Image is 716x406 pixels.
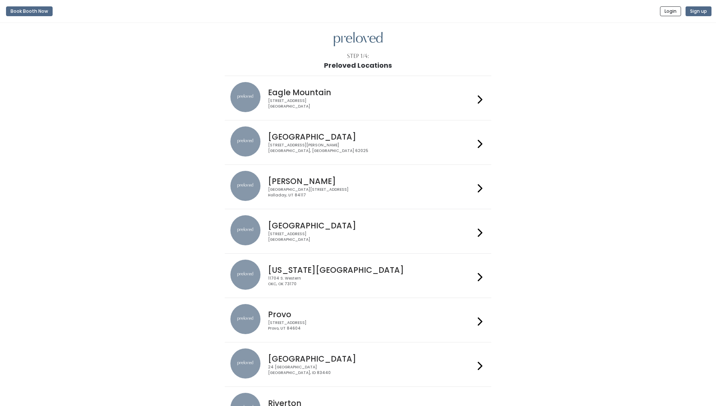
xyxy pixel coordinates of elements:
[268,365,475,376] div: 24 [GEOGRAPHIC_DATA] [GEOGRAPHIC_DATA], ID 83440
[230,126,260,157] img: preloved location
[230,260,486,292] a: preloved location [US_STATE][GEOGRAPHIC_DATA] 11704 S. WesternOKC, OK 73170
[230,348,486,380] a: preloved location [GEOGRAPHIC_DATA] 24 [GEOGRAPHIC_DATA][GEOGRAPHIC_DATA], ID 83440
[268,276,475,287] div: 11704 S. Western OKC, OK 73170
[268,221,475,230] h4: [GEOGRAPHIC_DATA]
[660,6,681,16] button: Login
[334,32,383,47] img: preloved logo
[230,348,260,379] img: preloved location
[347,52,369,60] div: Step 1/4:
[230,82,260,112] img: preloved location
[686,6,711,16] button: Sign up
[268,231,475,242] div: [STREET_ADDRESS] [GEOGRAPHIC_DATA]
[268,143,475,154] div: [STREET_ADDRESS][PERSON_NAME] [GEOGRAPHIC_DATA], [GEOGRAPHIC_DATA] 62025
[268,88,475,97] h4: Eagle Mountain
[268,177,475,186] h4: [PERSON_NAME]
[230,126,486,158] a: preloved location [GEOGRAPHIC_DATA] [STREET_ADDRESS][PERSON_NAME][GEOGRAPHIC_DATA], [GEOGRAPHIC_D...
[268,354,475,363] h4: [GEOGRAPHIC_DATA]
[230,260,260,290] img: preloved location
[268,266,475,274] h4: [US_STATE][GEOGRAPHIC_DATA]
[230,304,486,336] a: preloved location Provo [STREET_ADDRESS]Provo, UT 84604
[324,62,392,69] h1: Preloved Locations
[268,310,475,319] h4: Provo
[268,187,475,198] div: [GEOGRAPHIC_DATA][STREET_ADDRESS] Holladay, UT 84117
[268,320,475,331] div: [STREET_ADDRESS] Provo, UT 84604
[230,171,260,201] img: preloved location
[230,304,260,334] img: preloved location
[230,171,486,203] a: preloved location [PERSON_NAME] [GEOGRAPHIC_DATA][STREET_ADDRESS]Holladay, UT 84117
[230,82,486,114] a: preloved location Eagle Mountain [STREET_ADDRESS][GEOGRAPHIC_DATA]
[268,98,475,109] div: [STREET_ADDRESS] [GEOGRAPHIC_DATA]
[6,3,53,20] a: Book Booth Now
[6,6,53,16] button: Book Booth Now
[230,215,260,245] img: preloved location
[268,132,475,141] h4: [GEOGRAPHIC_DATA]
[230,215,486,247] a: preloved location [GEOGRAPHIC_DATA] [STREET_ADDRESS][GEOGRAPHIC_DATA]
